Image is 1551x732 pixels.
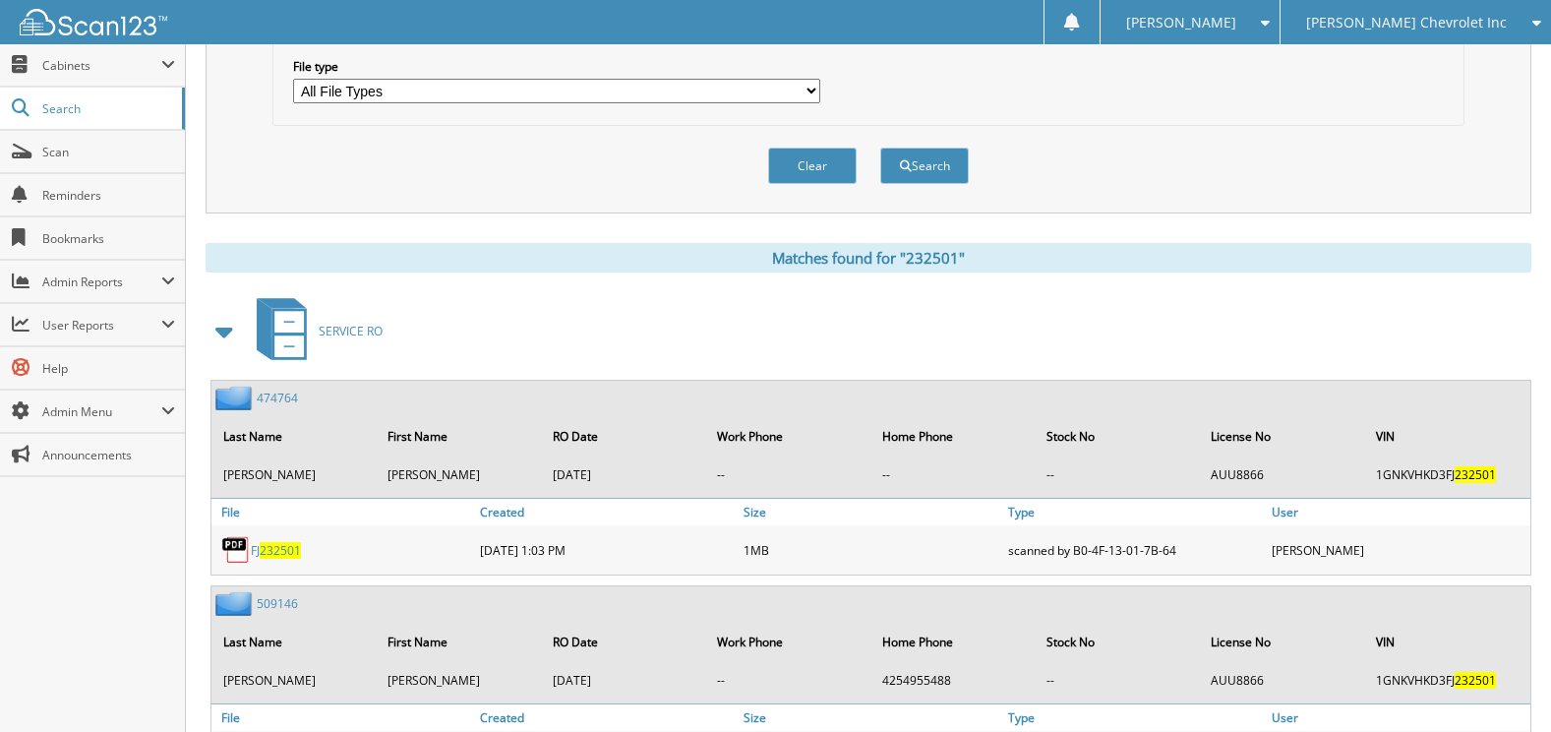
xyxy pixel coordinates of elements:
[475,704,739,731] a: Created
[543,416,705,457] th: RO Date
[42,57,161,74] span: Cabinets
[221,535,251,565] img: PDF.png
[1037,416,1199,457] th: Stock No
[707,664,869,697] td: --
[1126,17,1236,29] span: [PERSON_NAME]
[707,416,869,457] th: Work Phone
[1453,638,1551,732] iframe: Chat Widget
[260,542,301,559] span: 232501
[42,230,175,247] span: Bookmarks
[475,530,739,570] div: [DATE] 1:03 PM
[213,622,376,662] th: Last Name
[257,390,298,406] a: 474764
[215,591,257,616] img: folder2.png
[1267,704,1530,731] a: User
[1366,622,1528,662] th: VIN
[42,100,172,117] span: Search
[1366,458,1528,491] td: 1GNKVHKD3FJ
[1201,416,1363,457] th: License No
[1267,530,1530,570] div: [PERSON_NAME]
[1037,664,1199,697] td: --
[1306,17,1507,29] span: [PERSON_NAME] Chevrolet Inc
[378,664,540,697] td: [PERSON_NAME]
[42,360,175,377] span: Help
[257,595,298,612] a: 509146
[872,416,1035,457] th: Home Phone
[1037,458,1199,491] td: --
[206,243,1531,273] div: Matches found for "232501"
[1366,416,1528,457] th: VIN
[739,530,1002,570] div: 1MB
[543,622,705,662] th: RO Date
[1003,704,1267,731] a: Type
[1003,499,1267,525] a: Type
[378,458,540,491] td: [PERSON_NAME]
[211,499,475,525] a: File
[293,58,819,75] label: File type
[475,499,739,525] a: Created
[211,704,475,731] a: File
[1201,664,1363,697] td: AUU8866
[319,323,383,339] span: SERVICE RO
[768,148,857,184] button: Clear
[42,317,161,334] span: User Reports
[880,148,969,184] button: Search
[42,187,175,204] span: Reminders
[872,664,1035,697] td: 4254955488
[1201,458,1363,491] td: AUU8866
[543,458,705,491] td: [DATE]
[378,622,540,662] th: First Name
[1366,664,1528,697] td: 1GNKVHKD3FJ
[42,403,161,420] span: Admin Menu
[42,144,175,160] span: Scan
[213,458,376,491] td: [PERSON_NAME]
[245,292,383,370] a: SERVICE RO
[215,386,257,410] img: folder2.png
[543,664,705,697] td: [DATE]
[1267,499,1530,525] a: User
[378,416,540,457] th: First Name
[1003,530,1267,570] div: scanned by B0-4F-13-01-7B-64
[707,458,869,491] td: --
[1201,622,1363,662] th: License No
[872,622,1035,662] th: Home Phone
[251,542,301,559] a: FJ232501
[20,9,167,35] img: scan123-logo-white.svg
[739,704,1002,731] a: Size
[42,447,175,463] span: Announcements
[1455,466,1496,483] span: 232501
[707,622,869,662] th: Work Phone
[213,416,376,457] th: Last Name
[1037,622,1199,662] th: Stock No
[213,664,376,697] td: [PERSON_NAME]
[739,499,1002,525] a: Size
[872,458,1035,491] td: --
[42,274,161,290] span: Admin Reports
